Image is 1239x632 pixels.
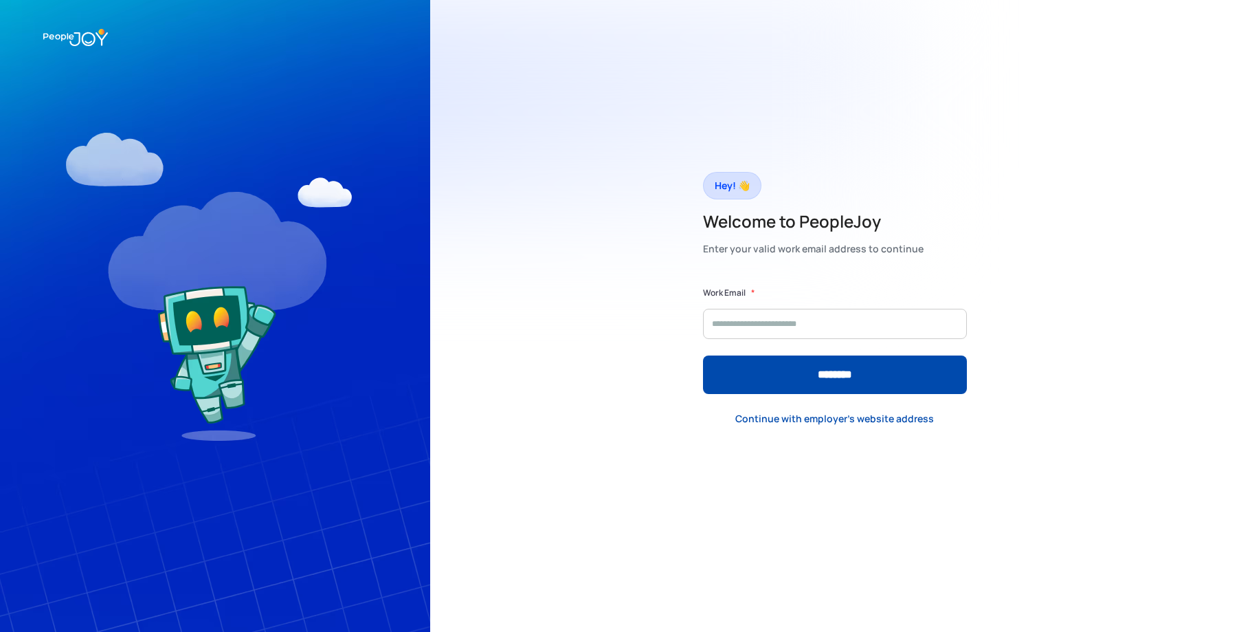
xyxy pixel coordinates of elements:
a: Continue with employer's website address [724,404,945,433]
form: Form [703,286,967,394]
div: Continue with employer's website address [735,412,934,426]
h2: Welcome to PeopleJoy [703,210,924,232]
div: Enter your valid work email address to continue [703,239,924,259]
div: Hey! 👋 [715,176,750,195]
label: Work Email [703,286,746,300]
